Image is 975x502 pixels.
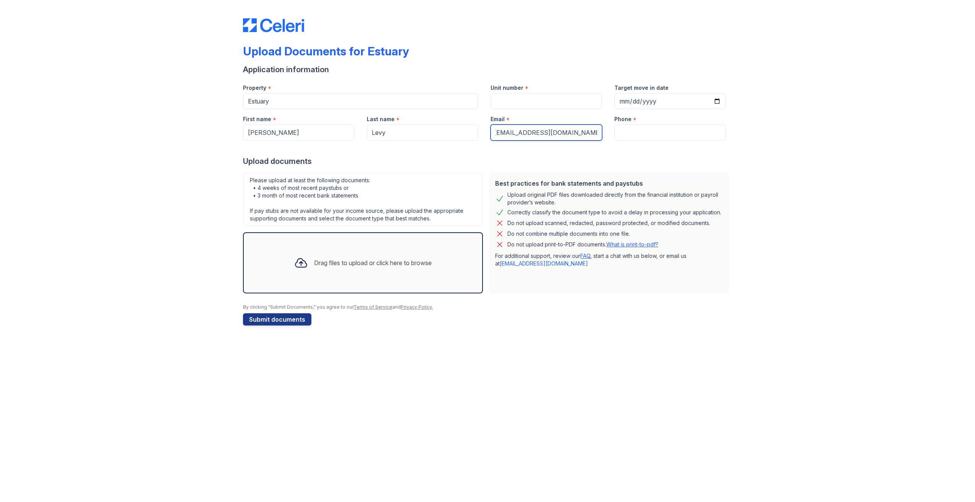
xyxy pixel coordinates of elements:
[243,173,483,226] div: Please upload at least the following documents: • 4 weeks of most recent paystubs or • 3 month of...
[507,208,721,217] div: Correctly classify the document type to avoid a delay in processing your application.
[314,258,432,267] div: Drag files to upload or click here to browse
[491,84,523,92] label: Unit number
[243,64,732,75] div: Application information
[243,313,311,325] button: Submit documents
[614,84,669,92] label: Target move in date
[243,115,271,123] label: First name
[495,252,723,267] p: For additional support, review our , start a chat with us below, or email us at
[507,219,710,228] div: Do not upload scanned, redacted, password protected, or modified documents.
[491,115,505,123] label: Email
[606,241,658,248] a: What is print-to-pdf?
[243,156,732,167] div: Upload documents
[243,304,732,310] div: By clicking "Submit Documents," you agree to our and
[495,179,723,188] div: Best practices for bank statements and paystubs
[243,84,266,92] label: Property
[353,304,392,310] a: Terms of Service
[507,191,723,206] div: Upload original PDF files downloaded directly from the financial institution or payroll provider’...
[507,241,658,248] p: Do not upload print-to-PDF documents.
[580,253,590,259] a: FAQ
[500,260,588,267] a: [EMAIL_ADDRESS][DOMAIN_NAME]
[243,44,409,58] div: Upload Documents for Estuary
[507,229,630,238] div: Do not combine multiple documents into one file.
[614,115,632,123] label: Phone
[243,18,304,32] img: CE_Logo_Blue-a8612792a0a2168367f1c8372b55b34899dd931a85d93a1a3d3e32e68fde9ad4.png
[367,115,395,123] label: Last name
[401,304,433,310] a: Privacy Policy.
